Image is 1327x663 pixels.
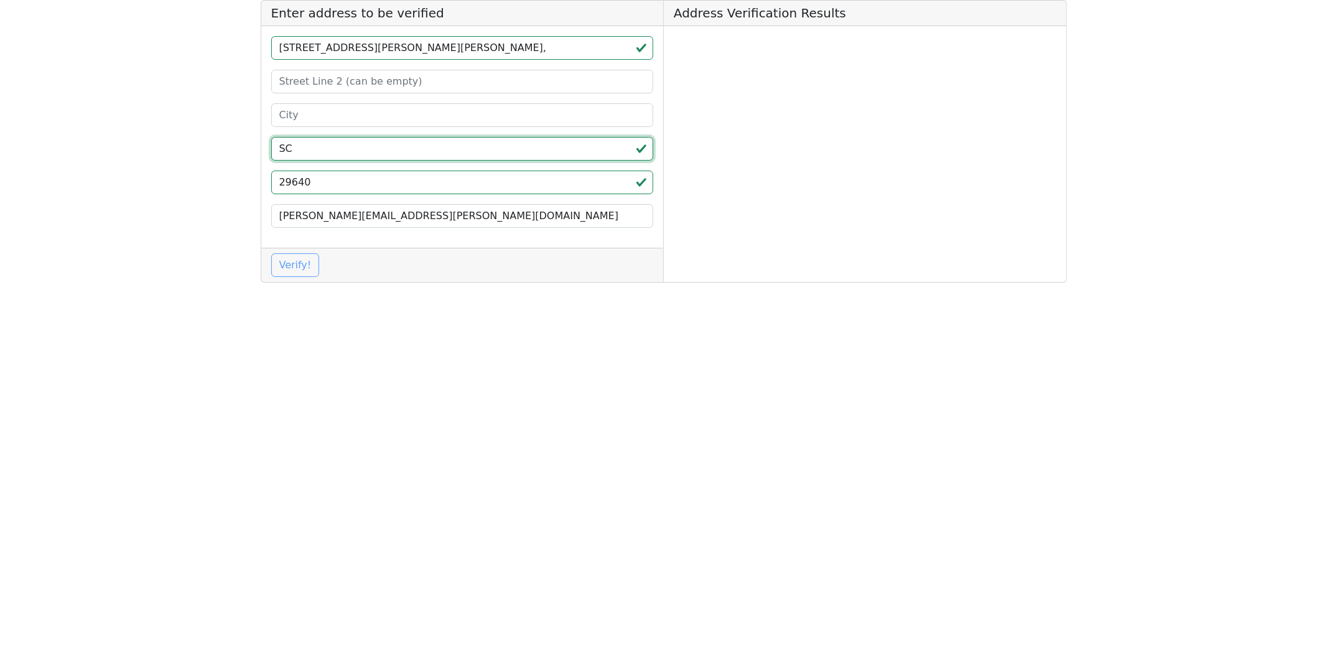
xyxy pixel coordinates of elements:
input: Your Email [271,204,654,228]
input: City [271,103,654,127]
input: 2-Letter State [271,137,654,161]
h5: Address Verification Results [664,1,1066,26]
input: Street Line 1 [271,36,654,60]
input: ZIP code 5 or 5+4 [271,171,654,194]
input: Street Line 2 (can be empty) [271,70,654,93]
h5: Enter address to be verified [261,1,664,26]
